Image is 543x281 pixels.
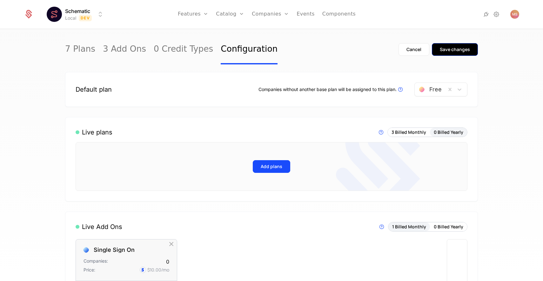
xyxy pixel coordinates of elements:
[388,128,430,137] button: 3 Billed Monthly
[430,222,467,231] button: 0 Billed Yearly
[147,267,169,273] div: $10.00 /mo
[79,15,92,21] span: Dev
[84,267,95,273] div: Price:
[76,222,122,231] div: Live Add Ons
[388,222,430,231] button: 1 Billed Monthly
[76,128,112,137] div: Live plans
[432,43,478,56] button: Save changes
[65,15,76,21] div: Local
[84,258,108,265] div: Companies:
[440,46,470,53] div: Save changes
[258,86,404,93] div: Companies without another base plan will be assigned to this plan.
[65,7,90,15] span: Schematic
[154,35,213,64] a: 0 Credit Types
[94,247,135,253] div: Single Sign On
[49,7,104,21] button: Select environment
[510,10,519,19] button: Open user button
[166,258,169,265] div: 0
[47,7,62,22] img: Schematic
[76,85,112,94] div: Default plan
[430,128,467,137] button: 0 Billed Yearly
[482,10,490,18] a: Integrations
[253,160,290,173] button: Add plans
[221,35,278,64] a: Configuration
[510,10,519,19] img: Mark Simkiv
[493,10,500,18] a: Settings
[406,46,421,53] div: Cancel
[103,35,146,64] a: 3 Add Ons
[65,35,95,64] a: 7 Plans
[399,43,429,56] button: Cancel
